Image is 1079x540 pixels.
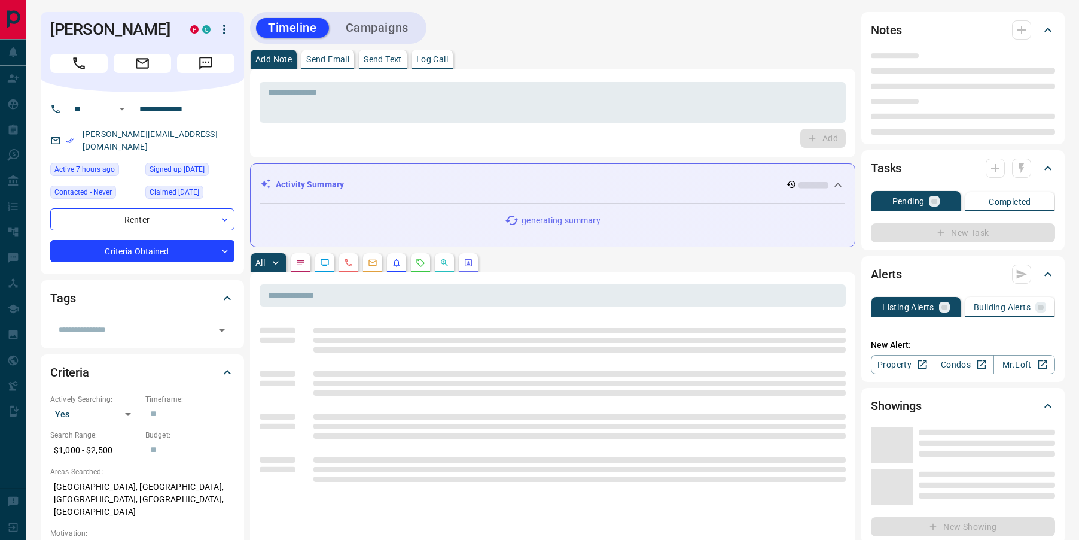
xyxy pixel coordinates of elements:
span: Active 7 hours ago [54,163,115,175]
svg: Emails [368,258,377,268]
span: Email [114,54,171,73]
p: [GEOGRAPHIC_DATA], [GEOGRAPHIC_DATA], [GEOGRAPHIC_DATA], [GEOGRAPHIC_DATA], [GEOGRAPHIC_DATA] [50,477,234,522]
p: Completed [989,198,1031,206]
h2: Showings [871,396,922,415]
p: Send Email [306,55,349,63]
div: Yes [50,405,139,424]
p: Areas Searched: [50,466,234,477]
p: Building Alerts [974,303,1031,311]
svg: Agent Actions [464,258,473,268]
p: Motivation: [50,528,234,539]
p: Search Range: [50,430,139,441]
div: Renter [50,208,234,230]
svg: Email Verified [66,136,74,145]
p: Pending [892,197,925,205]
a: Property [871,355,932,374]
h2: Criteria [50,363,89,382]
span: Message [177,54,234,73]
h2: Notes [871,20,902,40]
p: All [255,259,265,267]
p: Activity Summary [276,178,344,191]
p: Timeframe: [145,394,234,405]
div: condos.ca [202,25,211,34]
p: Log Call [416,55,448,63]
svg: Notes [296,258,306,268]
span: Signed up [DATE] [150,163,205,175]
div: Criteria [50,358,234,387]
p: Actively Searching: [50,394,139,405]
span: Contacted - Never [54,186,112,198]
svg: Requests [416,258,425,268]
div: Alerts [871,260,1055,289]
h2: Alerts [871,265,902,284]
div: Tags [50,284,234,313]
svg: Opportunities [440,258,449,268]
div: property.ca [190,25,199,34]
div: Tasks [871,154,1055,183]
div: Showings [871,392,1055,420]
a: Condos [932,355,993,374]
div: Notes [871,16,1055,44]
h2: Tasks [871,159,901,178]
svg: Calls [344,258,353,268]
span: Claimed [DATE] [150,186,199,198]
div: Tue Jul 09 2024 [145,163,234,180]
p: generating summary [522,214,600,227]
div: Mon Sep 30 2024 [145,186,234,202]
p: New Alert: [871,339,1055,351]
svg: Listing Alerts [392,258,401,268]
p: Add Note [255,55,292,63]
div: Activity Summary [260,174,845,196]
button: Open [115,102,129,116]
a: [PERSON_NAME][EMAIL_ADDRESS][DOMAIN_NAME] [83,129,218,151]
button: Campaigns [334,18,420,38]
p: Listing Alerts [882,303,934,311]
button: Timeline [256,18,329,38]
a: Mr.Loft [993,355,1055,374]
span: Call [50,54,108,73]
svg: Lead Browsing Activity [320,258,330,268]
div: Criteria Obtained [50,240,234,262]
p: $1,000 - $2,500 [50,441,139,460]
h1: [PERSON_NAME] [50,20,172,39]
p: Budget: [145,430,234,441]
p: Send Text [364,55,402,63]
button: Open [214,322,230,339]
h2: Tags [50,289,75,308]
div: Thu Aug 14 2025 [50,163,139,180]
